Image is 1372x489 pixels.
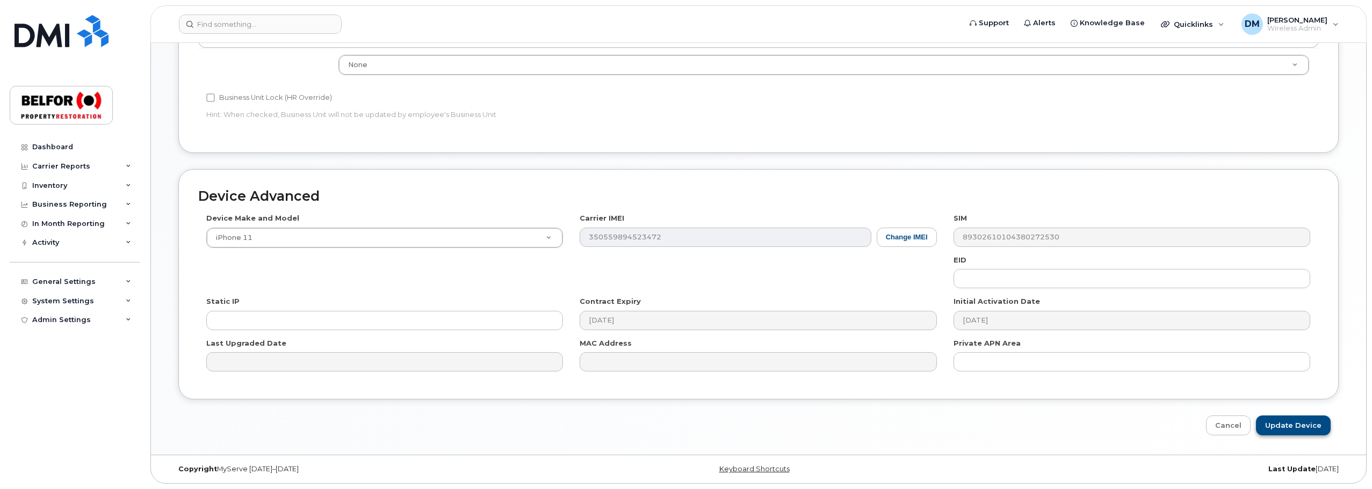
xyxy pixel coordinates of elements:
[206,213,299,223] label: Device Make and Model
[1245,18,1260,31] span: DM
[1080,18,1145,28] span: Knowledge Base
[206,296,240,306] label: Static IP
[962,12,1016,34] a: Support
[1174,20,1213,28] span: Quicklinks
[206,338,286,348] label: Last Upgraded Date
[1033,18,1056,28] span: Alerts
[198,189,1319,204] h2: Device Advanced
[1206,415,1251,435] a: Cancel
[1234,13,1346,35] div: Dan Maiuri
[580,213,624,223] label: Carrier IMEI
[580,338,632,348] label: MAC Address
[206,93,215,102] input: Business Unit Lock (HR Override)
[877,228,937,247] button: Change IMEI
[1268,465,1316,473] strong: Last Update
[1016,12,1063,34] a: Alerts
[954,213,967,223] label: SIM
[954,338,1021,348] label: Private APN Area
[719,465,790,473] a: Keyboard Shortcuts
[1267,24,1327,33] span: Wireless Admin
[206,91,332,104] label: Business Unit Lock (HR Override)
[1153,13,1232,35] div: Quicklinks
[178,465,217,473] strong: Copyright
[339,55,1309,75] a: None
[979,18,1009,28] span: Support
[954,255,966,265] label: EID
[206,110,937,120] p: Hint: When checked, Business Unit will not be updated by employee's Business Unit
[954,296,1040,306] label: Initial Activation Date
[1063,12,1152,34] a: Knowledge Base
[1256,415,1331,435] input: Update Device
[210,233,252,243] span: iPhone 11
[1267,16,1327,24] span: [PERSON_NAME]
[955,465,1347,473] div: [DATE]
[170,465,562,473] div: MyServe [DATE]–[DATE]
[580,296,641,306] label: Contract Expiry
[179,14,342,34] input: Find something...
[348,61,367,69] span: None
[207,228,562,247] a: iPhone 11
